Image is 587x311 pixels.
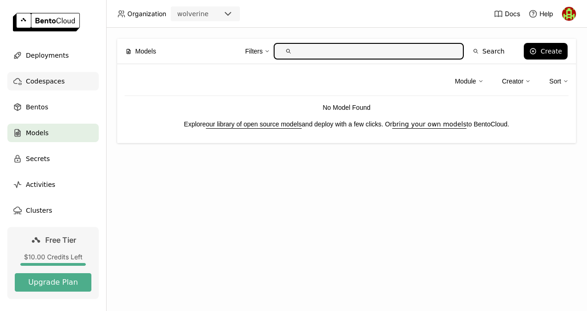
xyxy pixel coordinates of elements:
[177,9,209,18] div: wolverine
[540,48,562,55] div: Create
[7,124,99,142] a: Models
[26,127,48,138] span: Models
[455,72,484,91] div: Module
[455,76,476,86] div: Module
[7,72,99,90] a: Codespaces
[494,9,520,18] a: Docs
[26,153,50,164] span: Secrets
[13,13,80,31] img: logo
[26,76,65,87] span: Codespaces
[15,253,91,261] div: $10.00 Credits Left
[135,46,156,56] span: Models
[125,119,569,129] p: Explore and deploy with a few clicks. Or to BentoCloud.
[7,150,99,168] a: Secrets
[539,10,553,18] span: Help
[7,175,99,194] a: Activities
[26,179,55,190] span: Activities
[549,72,569,91] div: Sort
[245,46,263,56] div: Filters
[206,120,302,128] a: our library of open source models
[15,273,91,292] button: Upgrade Plan
[7,46,99,65] a: Deployments
[562,7,576,21] img: Sujit Yadav
[125,102,569,113] p: No Model Found
[505,10,520,18] span: Docs
[524,43,568,60] button: Create
[7,98,99,116] a: Bentos
[467,43,510,60] button: Search
[7,227,99,299] a: Free Tier$10.00 Credits LeftUpgrade Plan
[26,102,48,113] span: Bentos
[502,76,524,86] div: Creator
[45,235,76,245] span: Free Tier
[26,205,52,216] span: Clusters
[528,9,553,18] div: Help
[26,50,69,61] span: Deployments
[392,120,467,128] a: bring your own models
[549,76,561,86] div: Sort
[7,201,99,220] a: Clusters
[127,10,166,18] span: Organization
[502,72,531,91] div: Creator
[245,42,270,61] div: Filters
